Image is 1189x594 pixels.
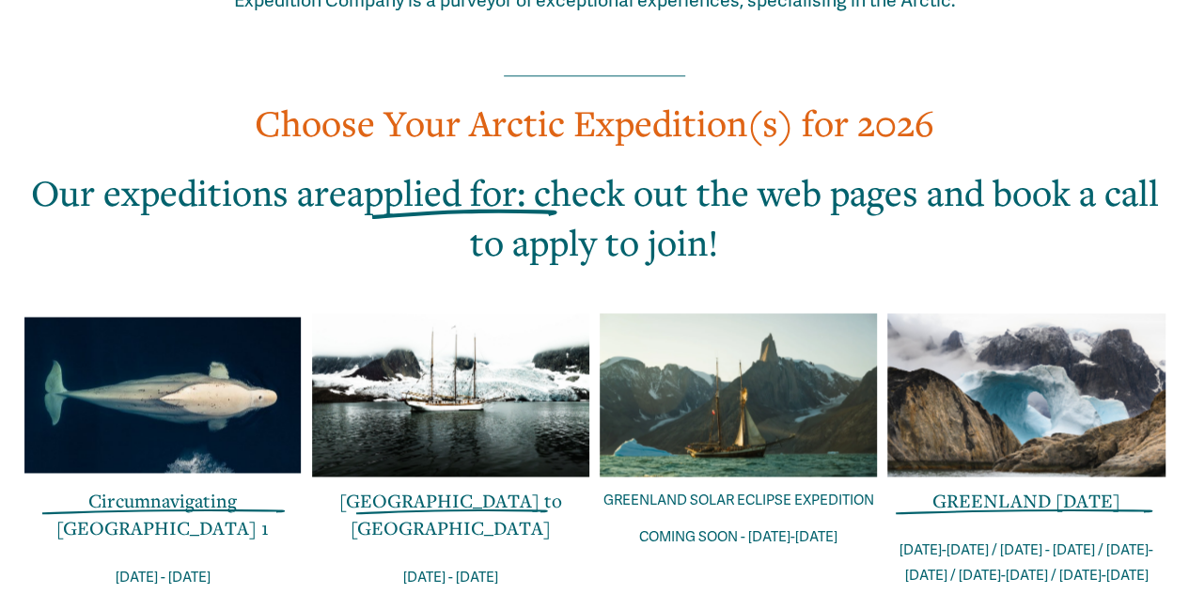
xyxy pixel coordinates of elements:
[339,487,562,539] a: [GEOGRAPHIC_DATA] to [GEOGRAPHIC_DATA]
[932,487,1120,512] span: GREENLAND [DATE]
[23,168,1165,268] h2: Our expeditions are : check out the web pages and book a call to apply to join!
[600,524,877,549] p: COMING SOON - [DATE]-[DATE]
[600,487,877,512] p: GREENLAND SOLAR ECLIPSE EXPEDITION
[347,168,517,216] span: applied for
[887,537,1165,587] p: [DATE]-[DATE] / [DATE] - [DATE] / [DATE]-[DATE] / [DATE]-[DATE] / [DATE]-[DATE]
[56,487,269,539] a: Circumnavigating [GEOGRAPHIC_DATA] 1
[312,564,589,589] p: [DATE] - [DATE]
[23,564,301,589] p: [DATE] - [DATE]
[255,99,934,147] span: Choose Your Arctic Expedition(s) for 2026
